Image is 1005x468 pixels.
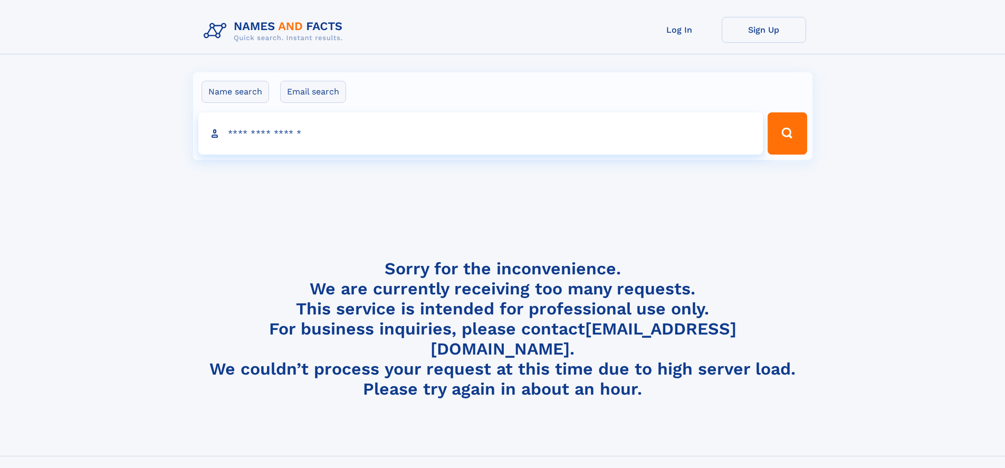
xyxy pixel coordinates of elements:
[722,17,806,43] a: Sign Up
[198,112,763,155] input: search input
[202,81,269,103] label: Name search
[430,319,736,359] a: [EMAIL_ADDRESS][DOMAIN_NAME]
[280,81,346,103] label: Email search
[199,17,351,45] img: Logo Names and Facts
[768,112,807,155] button: Search Button
[637,17,722,43] a: Log In
[199,259,806,399] h4: Sorry for the inconvenience. We are currently receiving too many requests. This service is intend...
